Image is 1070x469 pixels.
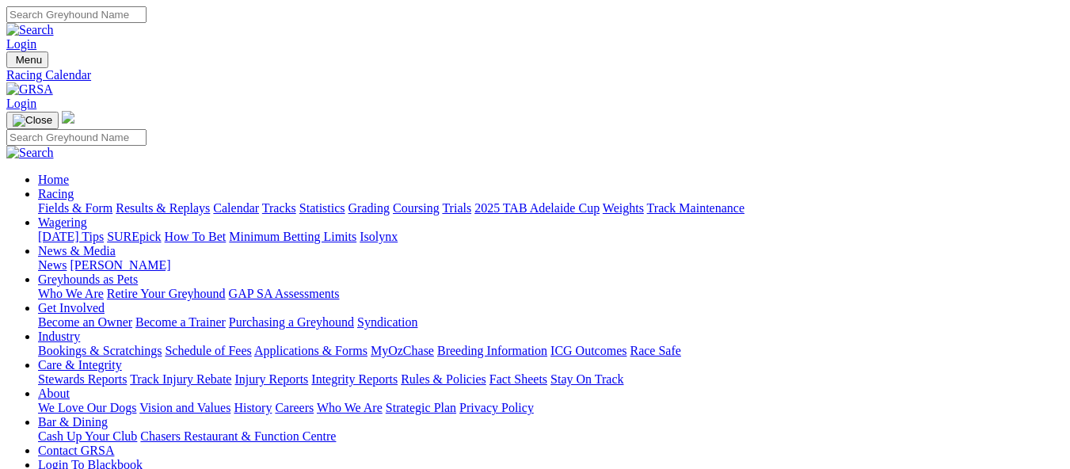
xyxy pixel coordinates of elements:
button: Toggle navigation [6,51,48,68]
a: Chasers Restaurant & Function Centre [140,429,336,443]
span: Menu [16,54,42,66]
a: History [234,401,272,414]
a: How To Bet [165,230,227,243]
a: Racing [38,187,74,200]
a: About [38,387,70,400]
a: MyOzChase [371,344,434,357]
a: Become a Trainer [135,315,226,329]
a: Stewards Reports [38,372,127,386]
a: Schedule of Fees [165,344,251,357]
a: Fact Sheets [489,372,547,386]
img: logo-grsa-white.png [62,111,74,124]
input: Search [6,129,147,146]
a: Who We Are [38,287,104,300]
a: 2025 TAB Adelaide Cup [474,201,600,215]
div: Care & Integrity [38,372,1064,387]
a: Login [6,37,36,51]
div: Greyhounds as Pets [38,287,1064,301]
a: Privacy Policy [459,401,534,414]
a: Industry [38,330,80,343]
a: Statistics [299,201,345,215]
img: Search [6,23,54,37]
a: Bookings & Scratchings [38,344,162,357]
a: Rules & Policies [401,372,486,386]
a: News & Media [38,244,116,257]
a: Become an Owner [38,315,132,329]
a: Results & Replays [116,201,210,215]
input: Search [6,6,147,23]
a: Racing Calendar [6,68,1064,82]
a: Fields & Form [38,201,112,215]
div: Industry [38,344,1064,358]
a: Bar & Dining [38,415,108,429]
a: Isolynx [360,230,398,243]
a: Syndication [357,315,417,329]
div: News & Media [38,258,1064,273]
a: Trials [442,201,471,215]
a: Retire Your Greyhound [107,287,226,300]
div: About [38,401,1064,415]
a: Applications & Forms [254,344,367,357]
button: Toggle navigation [6,112,59,129]
a: Race Safe [630,344,680,357]
a: Weights [603,201,644,215]
a: Care & Integrity [38,358,122,372]
img: Close [13,114,52,127]
a: Home [38,173,69,186]
a: Get Involved [38,301,105,315]
a: Vision and Values [139,401,230,414]
div: Get Involved [38,315,1064,330]
a: Strategic Plan [386,401,456,414]
a: Integrity Reports [311,372,398,386]
a: GAP SA Assessments [229,287,340,300]
a: Injury Reports [234,372,308,386]
a: ICG Outcomes [550,344,626,357]
a: Who We Are [317,401,383,414]
a: Coursing [393,201,440,215]
a: News [38,258,67,272]
a: Cash Up Your Club [38,429,137,443]
a: Purchasing a Greyhound [229,315,354,329]
img: Search [6,146,54,160]
div: Bar & Dining [38,429,1064,444]
a: Breeding Information [437,344,547,357]
a: [DATE] Tips [38,230,104,243]
div: Wagering [38,230,1064,244]
a: Track Injury Rebate [130,372,231,386]
a: We Love Our Dogs [38,401,136,414]
a: Calendar [213,201,259,215]
a: Track Maintenance [647,201,744,215]
img: GRSA [6,82,53,97]
a: Grading [348,201,390,215]
a: Tracks [262,201,296,215]
a: Greyhounds as Pets [38,273,138,286]
a: Stay On Track [550,372,623,386]
a: Careers [275,401,314,414]
a: Contact GRSA [38,444,114,457]
a: Minimum Betting Limits [229,230,356,243]
div: Racing [38,201,1064,215]
a: SUREpick [107,230,161,243]
a: Login [6,97,36,110]
a: Wagering [38,215,87,229]
a: [PERSON_NAME] [70,258,170,272]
